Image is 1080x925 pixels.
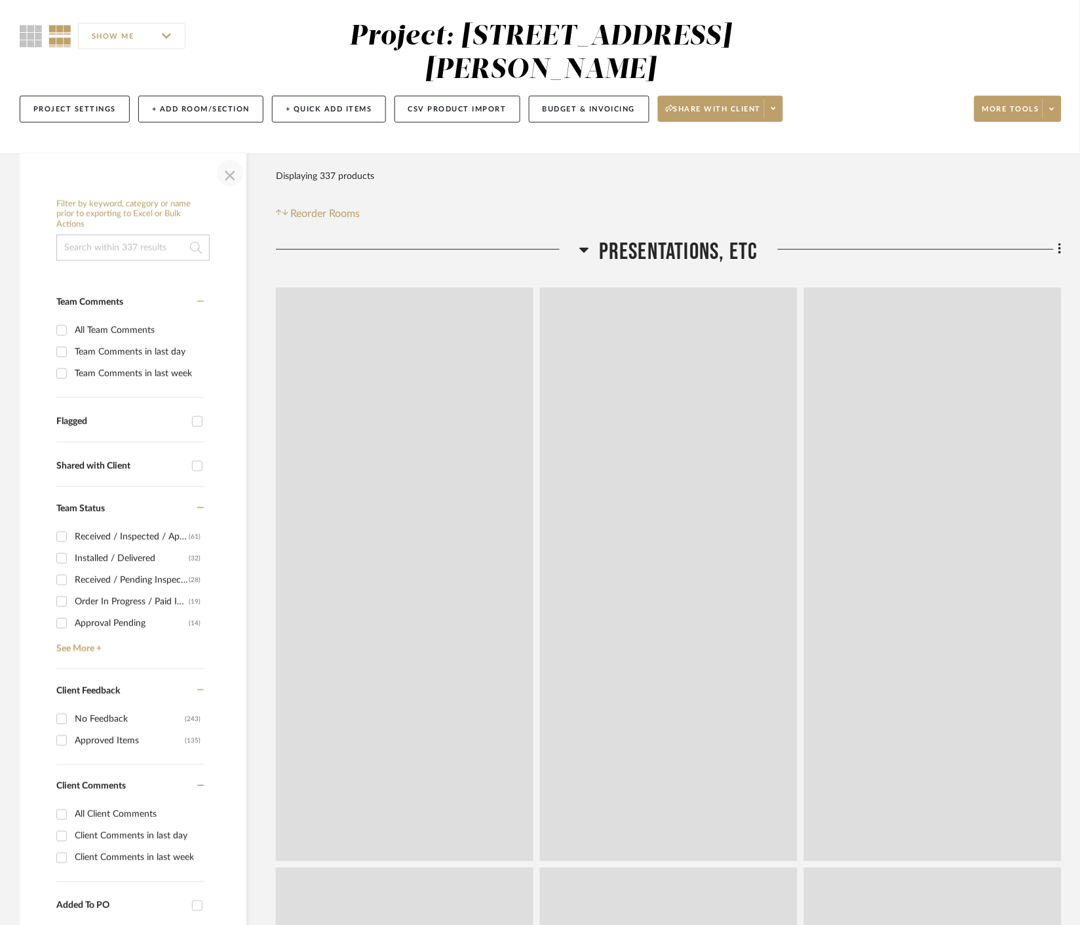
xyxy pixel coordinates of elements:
div: Approved Items [75,730,185,751]
span: Client Comments [56,782,126,791]
span: Team Status [56,504,105,513]
span: Presentations, ETC [599,238,758,266]
div: (19) [189,591,201,612]
div: Team Comments in last day [75,342,201,363]
button: Reorder Rooms [276,206,360,222]
h6: Filter by keyword, category or name prior to exporting to Excel or Bulk Actions [56,199,210,230]
button: Budget & Invoicing [529,96,649,123]
div: Project: [STREET_ADDRESS][PERSON_NAME] [349,23,732,84]
div: Team Comments in last week [75,363,201,384]
div: Installed / Delivered [75,548,189,569]
input: Search within 337 results [56,235,210,261]
button: More tools [974,96,1062,122]
div: Displaying 337 products [276,163,374,189]
span: Client Feedback [56,686,120,696]
div: Shared with Client [56,461,185,472]
a: See More + [53,634,204,655]
div: Approval Pending [75,613,189,634]
div: (61) [189,526,201,547]
button: Project Settings [20,96,130,123]
div: Client Comments in last day [75,826,201,847]
div: (135) [185,730,201,751]
div: (32) [189,548,201,569]
div: All Team Comments [75,320,201,341]
div: (14) [189,613,201,634]
div: Client Comments in last week [75,848,201,869]
div: (28) [189,570,201,591]
div: (243) [185,709,201,730]
button: Share with client [658,96,784,122]
div: Received / Inspected / Approved [75,526,189,547]
div: Received / Pending Inspection [75,570,189,591]
button: + Quick Add Items [272,96,386,123]
div: Order In Progress / Paid In Full w/ Freight, No Balance due [75,591,189,612]
div: Flagged [56,416,185,427]
div: No Feedback [75,709,185,730]
button: Close [217,160,243,186]
span: Share with client [666,104,762,124]
span: Reorder Rooms [291,206,360,222]
button: CSV Product Import [395,96,520,123]
button: + Add Room/Section [138,96,263,123]
div: Added To PO [56,901,185,912]
span: Team Comments [56,298,123,307]
div: All Client Comments [75,804,201,825]
span: More tools [982,104,1039,124]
